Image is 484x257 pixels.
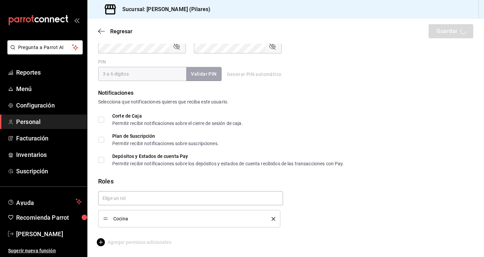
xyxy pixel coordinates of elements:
[16,198,73,206] span: Ayuda
[18,44,72,51] span: Pregunta a Parrot AI
[98,177,473,186] div: Roles
[98,28,132,35] button: Regresar
[112,121,243,126] div: Permitir recibir notificaciones sobre el cierre de sesión de caja.
[267,217,275,221] button: delete
[16,150,82,159] span: Inventarios
[16,101,82,110] span: Configuración
[112,161,344,166] div: Permitir recibir notificaciones sobre los depósitos y estados de cuenta recibidos de las transacc...
[16,167,82,176] span: Suscripción
[98,89,473,97] div: Notificaciones
[16,229,82,239] span: [PERSON_NAME]
[16,134,82,143] span: Facturación
[7,40,83,54] button: Pregunta a Parrot AI
[113,216,261,221] span: Cocina
[16,68,82,77] span: Reportes
[5,49,83,56] a: Pregunta a Parrot AI
[112,141,219,146] div: Permitir recibir notificaciones sobre suscripciones.
[110,28,132,35] span: Regresar
[16,117,82,126] span: Personal
[112,114,243,118] div: Corte de Caja
[16,84,82,93] span: Menú
[98,67,186,81] input: 3 a 6 dígitos
[74,17,79,23] button: open_drawer_menu
[112,154,344,159] div: Depósitos y Estados de cuenta Pay
[98,191,283,205] input: Elige un rol
[98,98,473,105] div: Selecciona que notificaciones quieres que reciba este usuario.
[98,59,106,64] label: PIN
[117,5,210,13] h3: Sucursal: [PERSON_NAME] (Pilares)
[112,134,219,138] div: Plan de Suscripción
[16,213,82,222] span: Recomienda Parrot
[8,247,82,254] span: Sugerir nueva función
